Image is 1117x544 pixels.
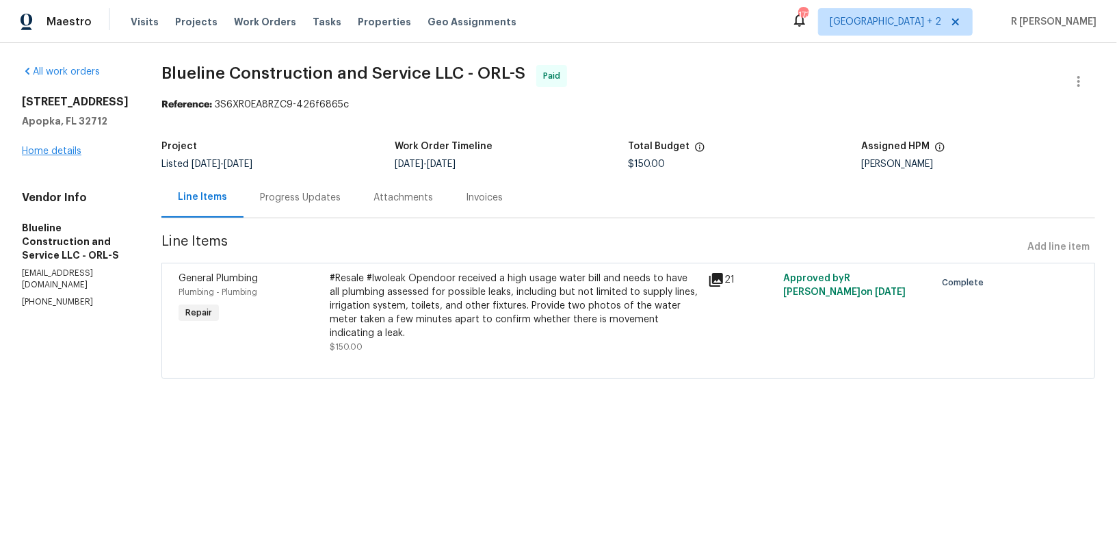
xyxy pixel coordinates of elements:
span: [DATE] [876,287,906,297]
span: Plumbing - Plumbing [179,288,257,296]
span: Repair [180,306,218,320]
span: Paid [543,69,566,83]
div: Progress Updates [260,191,341,205]
div: Invoices [466,191,503,205]
div: #Resale #lwoleak Opendoor received a high usage water bill and needs to have all plumbing assesse... [330,272,700,340]
span: [DATE] [395,159,423,169]
span: R [PERSON_NAME] [1006,15,1096,29]
span: The hpm assigned to this work order. [934,142,945,159]
p: [EMAIL_ADDRESS][DOMAIN_NAME] [22,268,129,291]
h5: Assigned HPM [862,142,930,151]
span: - [395,159,456,169]
h5: Blueline Construction and Service LLC - ORL-S [22,221,129,262]
p: [PHONE_NUMBER] [22,296,129,308]
div: 21 [708,272,776,288]
a: Home details [22,146,81,156]
span: [DATE] [224,159,252,169]
span: Geo Assignments [428,15,516,29]
span: Work Orders [234,15,296,29]
span: Line Items [161,235,1022,260]
b: Reference: [161,100,212,109]
span: $150.00 [330,343,363,351]
h5: Work Order Timeline [395,142,492,151]
a: All work orders [22,67,100,77]
h5: Apopka, FL 32712 [22,114,129,128]
div: Attachments [373,191,433,205]
h2: [STREET_ADDRESS] [22,95,129,109]
span: Listed [161,159,252,169]
span: The total cost of line items that have been proposed by Opendoor. This sum includes line items th... [694,142,705,159]
span: $150.00 [629,159,666,169]
span: [DATE] [192,159,220,169]
span: Visits [131,15,159,29]
span: - [192,159,252,169]
span: Tasks [313,17,341,27]
h5: Total Budget [629,142,690,151]
div: 173 [798,8,808,22]
span: Blueline Construction and Service LLC - ORL-S [161,65,525,81]
div: 3S6XR0EA8RZC9-426f6865c [161,98,1095,112]
span: Projects [175,15,218,29]
span: Maestro [47,15,92,29]
span: Approved by R [PERSON_NAME] on [784,274,906,297]
span: [GEOGRAPHIC_DATA] + 2 [830,15,941,29]
span: [DATE] [427,159,456,169]
h4: Vendor Info [22,191,129,205]
span: General Plumbing [179,274,258,283]
div: [PERSON_NAME] [862,159,1095,169]
span: Complete [942,276,989,289]
span: Properties [358,15,411,29]
div: Line Items [178,190,227,204]
h5: Project [161,142,197,151]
